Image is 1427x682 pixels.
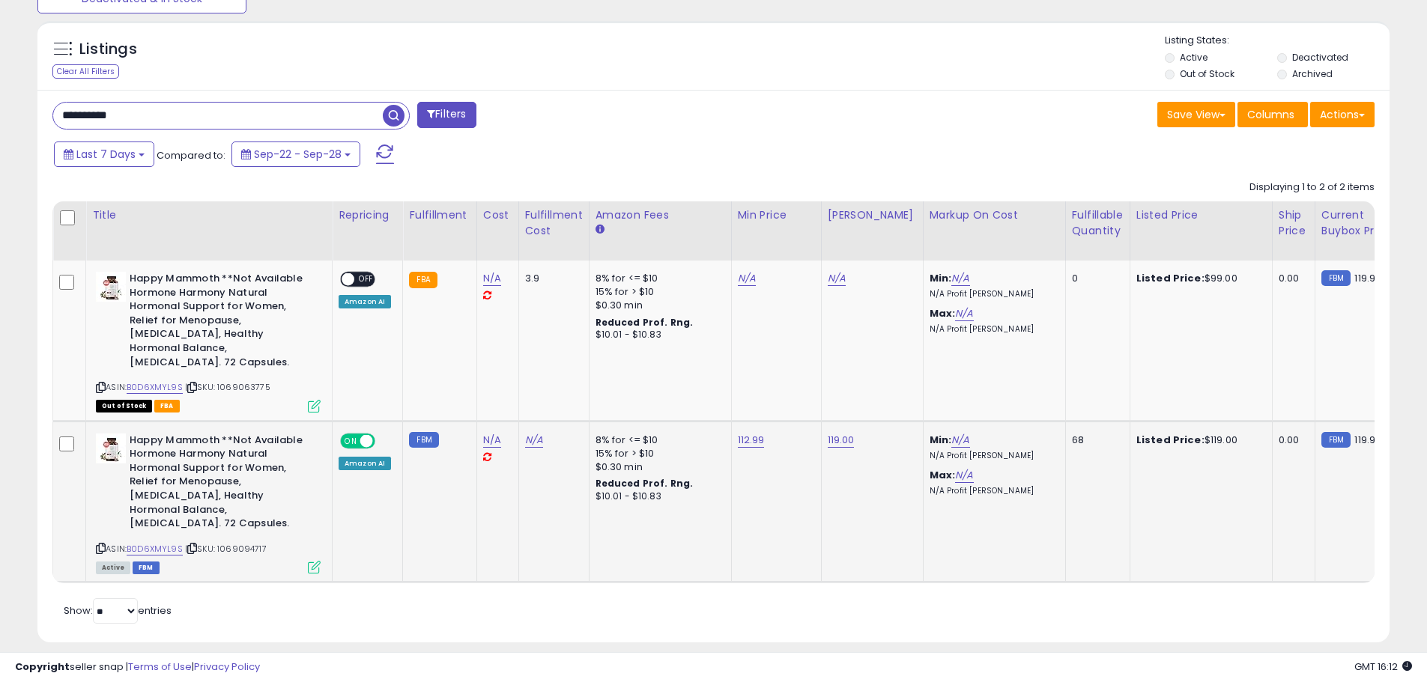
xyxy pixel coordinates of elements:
[96,433,321,573] div: ASIN:
[596,433,720,447] div: 8% for <= $10
[52,64,119,79] div: Clear All Filters
[930,207,1059,223] div: Markup on Cost
[1136,272,1261,285] div: $99.00
[1354,433,1381,447] span: 119.99
[1279,433,1303,447] div: 0.00
[596,207,725,223] div: Amazon Fees
[1321,270,1351,286] small: FBM
[231,141,360,167] button: Sep-22 - Sep-28
[525,207,583,239] div: Fulfillment Cost
[596,316,694,329] b: Reduced Prof. Rng.
[930,306,956,320] b: Max:
[596,329,720,341] div: $10.01 - $10.83
[930,451,1054,461] p: N/A Profit [PERSON_NAME]
[154,400,180,412] span: FBA
[1072,272,1118,285] div: 0
[1180,51,1208,64] label: Active
[483,271,501,286] a: N/A
[738,271,756,286] a: N/A
[1321,207,1399,239] div: Current Buybox Price
[1321,432,1351,448] small: FBM
[339,457,391,470] div: Amazon AI
[96,400,152,412] span: All listings that are currently out of stock and unavailable for purchase on Amazon
[1292,67,1333,80] label: Archived
[1165,34,1390,48] p: Listing States:
[1072,433,1118,447] div: 68
[1136,207,1266,223] div: Listed Price
[1136,433,1261,447] div: $119.00
[194,660,260,674] a: Privacy Policy
[1072,207,1124,239] div: Fulfillable Quantity
[923,201,1065,261] th: The percentage added to the cost of goods (COGS) that forms the calculator for Min & Max prices.
[354,273,378,286] span: OFF
[409,432,438,448] small: FBM
[15,660,70,674] strong: Copyright
[185,381,270,393] span: | SKU: 1069063775
[157,148,225,162] span: Compared to:
[596,299,720,312] div: $0.30 min
[1237,102,1308,127] button: Columns
[930,324,1054,335] p: N/A Profit [PERSON_NAME]
[373,434,397,447] span: OFF
[96,272,321,411] div: ASIN:
[96,433,126,463] img: 41aNfKP1PjL._SL40_.jpg
[596,460,720,474] div: $0.30 min
[79,39,137,60] h5: Listings
[738,433,765,448] a: 112.99
[15,660,260,675] div: seller snap | |
[1354,660,1412,674] span: 2025-10-6 16:12 GMT
[1279,207,1309,239] div: Ship Price
[596,447,720,460] div: 15% for > $10
[1354,271,1381,285] span: 119.99
[930,289,1054,299] p: N/A Profit [PERSON_NAME]
[54,141,154,167] button: Last 7 Days
[828,207,917,223] div: [PERSON_NAME]
[409,272,437,288] small: FBA
[828,433,855,448] a: 119.00
[92,207,326,223] div: Title
[130,433,312,535] b: Happy Mammoth **Not Available Hormone Harmony Natural Hormonal Support for Women, Relief for Meno...
[738,207,815,223] div: Min Price
[596,477,694,490] b: Reduced Prof. Rng.
[254,147,342,162] span: Sep-22 - Sep-28
[1310,102,1375,127] button: Actions
[130,272,312,373] b: Happy Mammoth **Not Available Hormone Harmony Natural Hormonal Support for Women, Relief for Meno...
[1249,180,1375,195] div: Displaying 1 to 2 of 2 items
[1136,271,1205,285] b: Listed Price:
[828,271,846,286] a: N/A
[96,561,130,574] span: All listings currently available for purchase on Amazon
[64,603,172,618] span: Show: entries
[930,271,952,285] b: Min:
[1157,102,1235,127] button: Save View
[596,223,605,237] small: Amazon Fees.
[417,102,476,128] button: Filters
[409,207,470,223] div: Fulfillment
[596,490,720,503] div: $10.01 - $10.83
[128,660,192,674] a: Terms of Use
[1292,51,1348,64] label: Deactivated
[339,207,396,223] div: Repricing
[525,433,543,448] a: N/A
[342,434,360,447] span: ON
[185,543,267,555] span: | SKU: 1069094717
[96,272,126,302] img: 41aNfKP1PjL._SL40_.jpg
[955,306,973,321] a: N/A
[951,433,969,448] a: N/A
[483,207,512,223] div: Cost
[483,433,501,448] a: N/A
[339,295,391,308] div: Amazon AI
[1136,433,1205,447] b: Listed Price:
[127,543,183,555] a: B0D6XMYL9S
[596,285,720,299] div: 15% for > $10
[1180,67,1234,80] label: Out of Stock
[951,271,969,286] a: N/A
[596,272,720,285] div: 8% for <= $10
[1279,272,1303,285] div: 0.00
[955,468,973,483] a: N/A
[930,433,952,447] b: Min:
[127,381,183,394] a: B0D6XMYL9S
[930,486,1054,496] p: N/A Profit [PERSON_NAME]
[1247,107,1294,122] span: Columns
[525,272,578,285] div: 3.9
[930,468,956,482] b: Max:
